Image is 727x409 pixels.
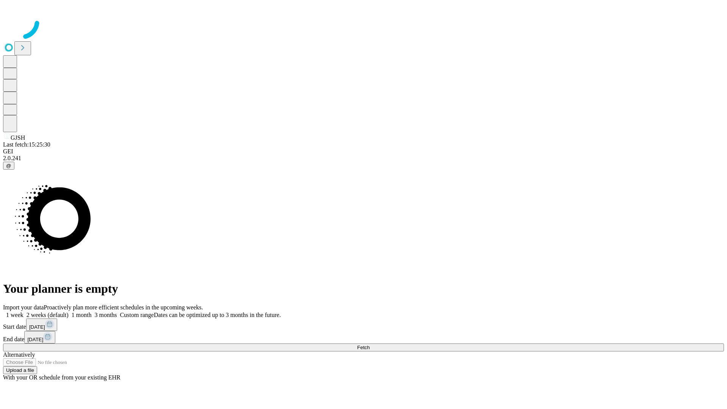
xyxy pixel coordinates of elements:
[3,282,724,296] h1: Your planner is empty
[11,134,25,141] span: GJSH
[3,331,724,343] div: End date
[154,312,281,318] span: Dates can be optimized up to 3 months in the future.
[3,155,724,162] div: 2.0.241
[3,374,120,381] span: With your OR schedule from your existing EHR
[27,337,43,342] span: [DATE]
[3,351,35,358] span: Alternatively
[357,345,370,350] span: Fetch
[3,148,724,155] div: GEI
[120,312,154,318] span: Custom range
[3,318,724,331] div: Start date
[3,304,44,311] span: Import your data
[44,304,203,311] span: Proactively plan more efficient schedules in the upcoming weeks.
[26,318,57,331] button: [DATE]
[3,162,14,170] button: @
[3,141,50,148] span: Last fetch: 15:25:30
[27,312,69,318] span: 2 weeks (default)
[29,324,45,330] span: [DATE]
[6,163,11,169] span: @
[72,312,92,318] span: 1 month
[3,343,724,351] button: Fetch
[3,366,37,374] button: Upload a file
[24,331,55,343] button: [DATE]
[6,312,23,318] span: 1 week
[95,312,117,318] span: 3 months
